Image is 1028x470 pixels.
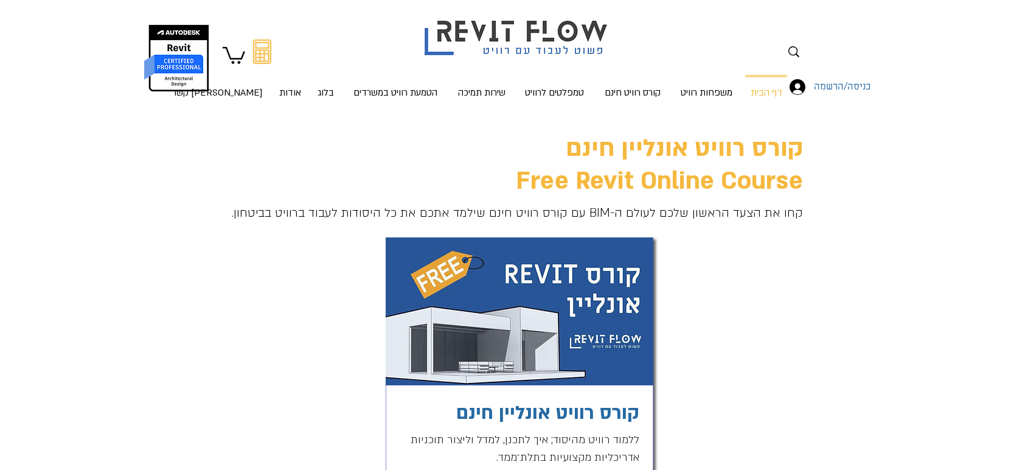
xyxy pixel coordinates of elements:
img: קורס רוויט חינם [386,237,653,385]
a: טמפלטים לרוויט [515,75,594,99]
p: בלוג [313,75,339,110]
p: דף הבית [746,77,787,110]
p: קורס רוויט חינם [600,75,665,110]
p: שירות תמיכה [453,75,510,110]
a: דף הבית [741,75,791,99]
a: קורס רוויט חינם [594,75,671,99]
p: משפחות רוויט [676,75,737,110]
a: משפחות רוויט [671,75,741,99]
nav: אתר [214,75,791,99]
a: שירות תמיכה [448,75,515,99]
img: autodesk certified professional in revit for architectural design יונתן אלדד [143,24,210,92]
a: הטמעת רוויט במשרדים [342,75,448,99]
a: קורס רוויט אונליין חינם [456,400,639,426]
p: אודות [274,75,306,110]
a: קורס רוויט אונליין חינםFree Revit Online Course [516,132,803,197]
p: [PERSON_NAME] קשר [167,75,267,110]
a: [PERSON_NAME] קשר [221,75,271,99]
svg: מחשבון מעבר מאוטוקאד לרוויט [253,40,271,64]
p: הטמעת רוויט במשרדים [349,75,442,110]
button: כניסה/הרשמה [781,75,836,99]
p: טמפלטים לרוויט [520,75,589,110]
span: קורס רוויט אונליין חינם Free Revit Online Course [516,132,803,197]
img: Revit flow logo פשוט לעבוד עם רוויט [412,2,623,58]
a: בלוג [310,75,342,99]
span: כניסה/הרשמה [810,79,875,95]
a: אודות [271,75,310,99]
span: ללמוד רוויט מהיסוד; איך לתכנן, למדל וליצור תוכניות אדריכליות מקצועיות בתלת־ממד. [411,433,639,465]
span: קחו את הצעד הראשון שלכם לעולם ה-BIM עם קורס רוויט חינם שילמד אתכם את כל היסודות לעבוד ברוויט בביט... [232,205,803,221]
